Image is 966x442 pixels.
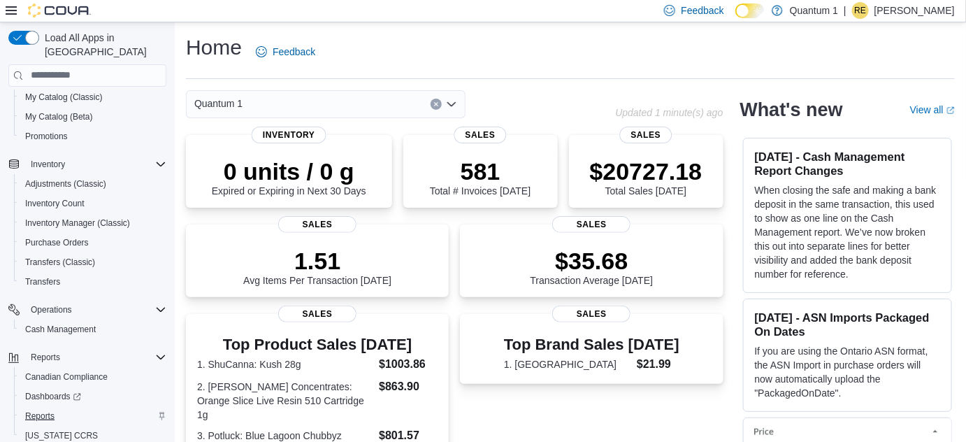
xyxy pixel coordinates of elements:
[20,273,66,290] a: Transfers
[552,306,630,322] span: Sales
[852,2,869,19] div: Robynne Edwards
[14,107,172,127] button: My Catalog (Beta)
[273,45,315,59] span: Feedback
[735,18,736,19] span: Dark Mode
[3,300,172,320] button: Operations
[25,276,60,287] span: Transfers
[14,174,172,194] button: Adjustments (Classic)
[20,215,136,231] a: Inventory Manager (Classic)
[14,127,172,146] button: Promotions
[20,254,166,271] span: Transfers (Classic)
[430,157,531,197] div: Total # Invoices [DATE]
[14,252,172,272] button: Transfers (Classic)
[197,336,438,353] h3: Top Product Sales [DATE]
[194,95,243,112] span: Quantum 1
[14,272,172,292] button: Transfers
[14,213,172,233] button: Inventory Manager (Classic)
[620,127,672,143] span: Sales
[25,198,85,209] span: Inventory Count
[20,195,90,212] a: Inventory Count
[755,311,940,338] h3: [DATE] - ASN Imports Packaged On Dates
[278,306,356,322] span: Sales
[20,195,166,212] span: Inventory Count
[25,178,106,190] span: Adjustments (Classic)
[31,159,65,170] span: Inventory
[197,380,373,422] dt: 2. [PERSON_NAME] Concentrates: Orange Slice Live Resin 510 Cartridge 1g
[20,321,166,338] span: Cash Management
[20,254,101,271] a: Transfers (Classic)
[278,216,356,233] span: Sales
[20,89,166,106] span: My Catalog (Classic)
[20,176,166,192] span: Adjustments (Classic)
[14,233,172,252] button: Purchase Orders
[855,2,867,19] span: RE
[20,408,166,425] span: Reports
[874,2,955,19] p: [PERSON_NAME]
[25,237,89,248] span: Purchase Orders
[25,257,95,268] span: Transfers (Classic)
[454,127,507,143] span: Sales
[25,349,166,366] span: Reports
[740,99,843,121] h2: What's new
[3,348,172,367] button: Reports
[431,99,442,110] button: Clear input
[25,301,78,318] button: Operations
[531,247,654,275] p: $35.68
[20,369,166,385] span: Canadian Compliance
[243,247,391,286] div: Avg Items Per Transaction [DATE]
[681,3,723,17] span: Feedback
[14,194,172,213] button: Inventory Count
[20,408,60,425] a: Reports
[20,369,113,385] a: Canadian Compliance
[243,247,391,275] p: 1.51
[14,367,172,387] button: Canadian Compliance
[20,234,94,251] a: Purchase Orders
[31,304,72,315] span: Operations
[20,89,108,106] a: My Catalog (Classic)
[430,157,531,185] p: 581
[20,321,101,338] a: Cash Management
[20,388,166,405] span: Dashboards
[615,107,723,118] p: Updated 1 minute(s) ago
[590,157,702,185] p: $20727.18
[590,157,702,197] div: Total Sales [DATE]
[25,156,166,173] span: Inventory
[20,234,166,251] span: Purchase Orders
[20,273,166,290] span: Transfers
[552,216,630,233] span: Sales
[31,352,60,363] span: Reports
[637,356,679,373] dd: $21.99
[25,391,81,402] span: Dashboards
[531,247,654,286] div: Transaction Average [DATE]
[252,127,326,143] span: Inventory
[3,155,172,174] button: Inventory
[946,106,955,115] svg: External link
[755,344,940,400] p: If you are using the Ontario ASN format, the ASN Import in purchase orders will now automatically...
[212,157,366,185] p: 0 units / 0 g
[25,218,130,229] span: Inventory Manager (Classic)
[20,128,73,145] a: Promotions
[39,31,166,59] span: Load All Apps in [GEOGRAPHIC_DATA]
[25,371,108,383] span: Canadian Compliance
[20,388,87,405] a: Dashboards
[25,92,103,103] span: My Catalog (Classic)
[379,356,438,373] dd: $1003.86
[504,336,679,353] h3: Top Brand Sales [DATE]
[14,320,172,339] button: Cash Management
[25,111,93,122] span: My Catalog (Beta)
[25,349,66,366] button: Reports
[25,324,96,335] span: Cash Management
[25,131,68,142] span: Promotions
[844,2,846,19] p: |
[28,3,91,17] img: Cova
[20,108,166,125] span: My Catalog (Beta)
[446,99,457,110] button: Open list of options
[250,38,321,66] a: Feedback
[20,176,112,192] a: Adjustments (Classic)
[25,430,98,441] span: [US_STATE] CCRS
[735,3,765,18] input: Dark Mode
[20,128,166,145] span: Promotions
[14,387,172,406] a: Dashboards
[25,301,166,318] span: Operations
[379,378,438,395] dd: $863.90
